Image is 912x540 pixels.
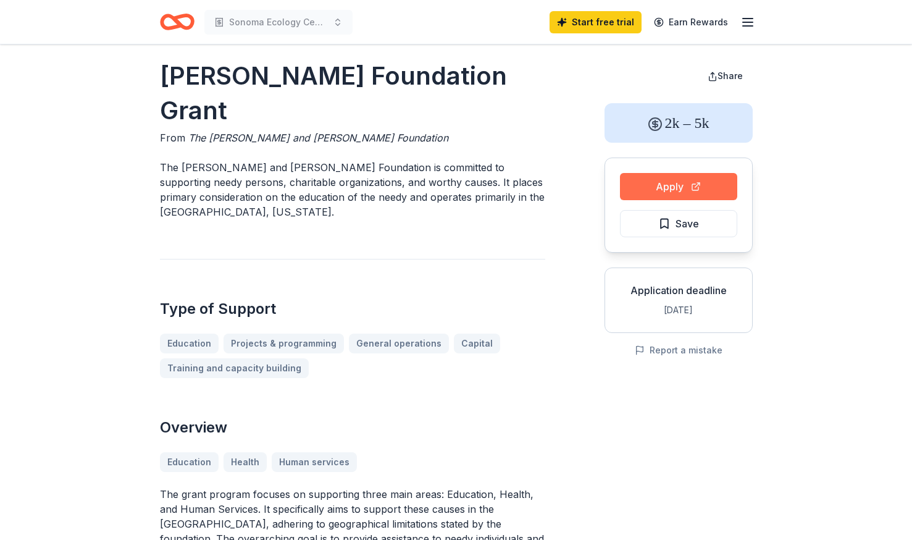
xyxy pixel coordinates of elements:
[188,132,448,144] span: The [PERSON_NAME] and [PERSON_NAME] Foundation
[204,10,353,35] button: Sonoma Ecology Center Programs
[676,216,699,232] span: Save
[620,173,737,200] button: Apply
[454,334,500,353] a: Capital
[717,70,743,81] span: Share
[160,358,309,378] a: Training and capacity building
[160,418,545,437] h2: Overview
[615,303,742,318] div: [DATE]
[605,103,753,143] div: 2k – 5k
[646,11,735,33] a: Earn Rewards
[615,283,742,298] div: Application deadline
[160,160,545,219] p: The [PERSON_NAME] and [PERSON_NAME] Foundation is committed to supporting needy persons, charitab...
[635,343,722,358] button: Report a mistake
[160,299,545,319] h2: Type of Support
[550,11,642,33] a: Start free trial
[224,334,344,353] a: Projects & programming
[160,130,545,145] div: From
[229,15,328,30] span: Sonoma Ecology Center Programs
[620,210,737,237] button: Save
[698,64,753,88] button: Share
[160,334,219,353] a: Education
[160,7,195,36] a: Home
[349,334,449,353] a: General operations
[160,59,545,128] h1: [PERSON_NAME] Foundation Grant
